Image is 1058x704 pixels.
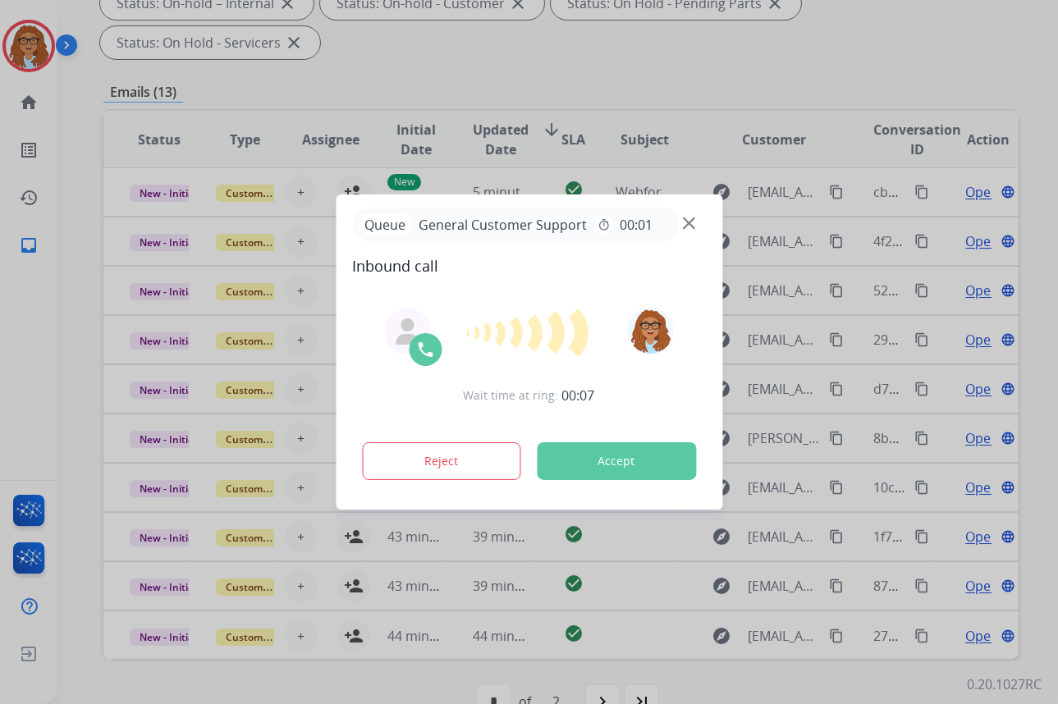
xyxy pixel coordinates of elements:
span: Wait time at ring: [464,387,559,404]
span: 00:01 [620,215,653,235]
span: 00:07 [562,386,595,405]
img: agent-avatar [394,318,420,345]
button: Accept [537,442,696,480]
span: General Customer Support [412,215,593,235]
span: Inbound call [352,254,706,277]
img: close-button [683,217,695,230]
button: Reject [362,442,521,480]
mat-icon: timer [597,218,610,231]
img: call-icon [415,340,435,359]
p: 0.20.1027RC [967,674,1042,694]
img: avatar [628,308,674,354]
p: Queue [359,214,412,235]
